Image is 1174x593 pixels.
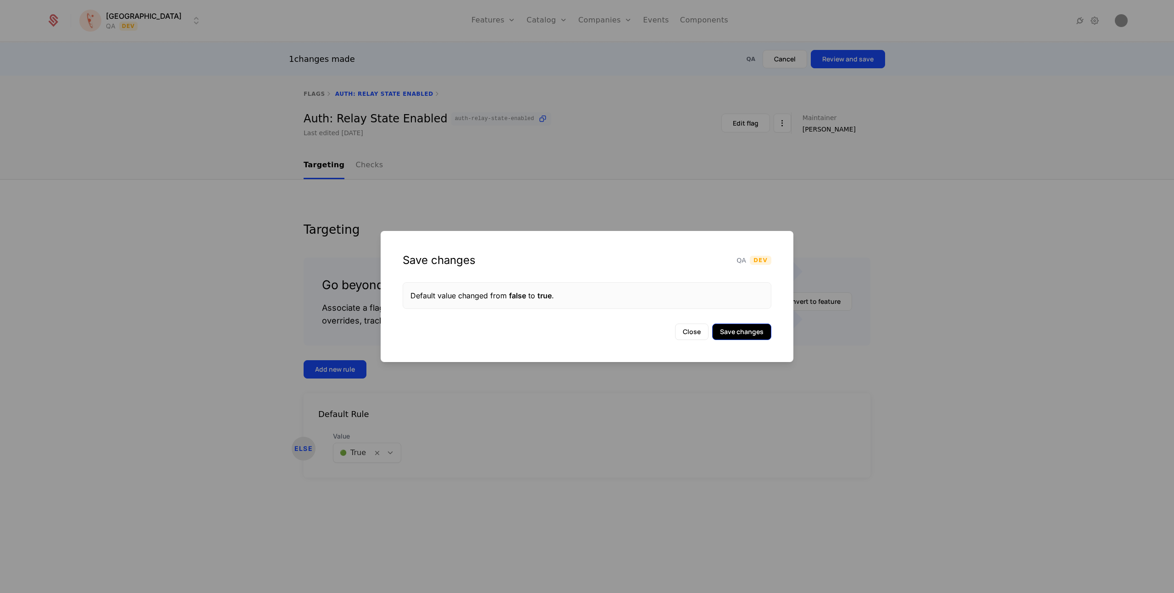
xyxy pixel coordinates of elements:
[403,253,476,268] div: Save changes
[712,324,771,340] button: Save changes
[410,290,764,301] div: Default value changed from to .
[737,256,746,265] span: QA
[537,291,552,300] span: true
[675,324,709,340] button: Close
[750,256,771,265] span: Dev
[509,291,526,300] span: false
